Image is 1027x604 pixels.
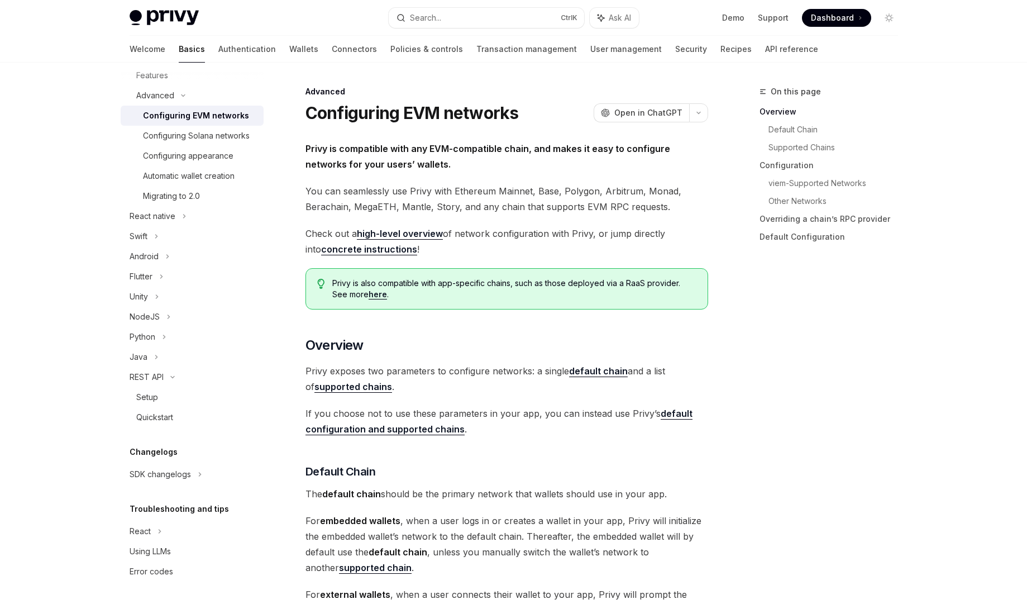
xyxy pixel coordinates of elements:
span: Overview [305,336,364,354]
div: NodeJS [130,310,160,324]
strong: supported chains [314,381,392,392]
a: Supported Chains [768,139,907,156]
a: API reference [765,36,818,63]
div: Android [130,250,159,263]
span: If you choose not to use these parameters in your app, you can instead use Privy’s . [305,406,708,437]
strong: default chain [369,546,427,558]
a: Demo [722,12,744,23]
a: Other Networks [768,192,907,210]
a: supported chain [339,562,412,574]
div: React native [130,210,175,223]
a: Overriding a chain’s RPC provider [759,210,907,228]
div: Configuring Solana networks [143,129,250,142]
div: Swift [130,230,147,243]
div: REST API [130,370,164,384]
strong: supported chain [339,562,412,573]
div: React [130,525,151,538]
a: Welcome [130,36,165,63]
a: Configuration [759,156,907,174]
div: Unity [130,290,148,303]
span: Ctrl K [561,13,577,22]
div: Configuring EVM networks [143,109,249,122]
div: Python [130,330,155,344]
div: Error codes [130,565,173,578]
a: Wallets [289,36,318,63]
a: Connectors [332,36,377,63]
h1: Configuring EVM networks [305,103,519,123]
a: Recipes [720,36,752,63]
span: You can seamlessly use Privy with Ethereum Mainnet, Base, Polygon, Arbitrum, Monad, Berachain, Me... [305,183,708,215]
strong: embedded wallets [320,515,400,526]
div: Configuring appearance [143,149,233,163]
span: Ask AI [609,12,631,23]
a: Basics [179,36,205,63]
span: On this page [771,85,821,98]
svg: Tip [317,279,325,289]
a: supported chains [314,381,392,393]
a: Quickstart [121,407,264,427]
button: Ask AI [590,8,639,28]
a: Automatic wallet creation [121,166,264,186]
div: Java [130,350,147,364]
a: high-level overview [357,228,443,240]
span: Open in ChatGPT [614,107,682,118]
a: Using LLMs [121,541,264,562]
a: Configuring Solana networks [121,126,264,146]
div: Setup [136,391,158,404]
strong: Privy is compatible with any EVM-compatible chain, and makes it easy to configure networks for yo... [305,143,670,170]
span: Default Chain [305,464,376,479]
span: The should be the primary network that wallets should use in your app. [305,486,708,502]
a: Default Configuration [759,228,907,246]
div: Advanced [305,86,708,97]
span: Privy is also compatible with app-specific chains, such as those deployed via a RaaS provider. Se... [332,278,696,300]
strong: default chain [569,365,628,377]
button: Toggle dark mode [880,9,898,27]
div: Search... [410,11,441,25]
div: Automatic wallet creation [143,169,235,183]
a: Setup [121,387,264,407]
strong: default chain [322,488,381,500]
button: Search...CtrlK [389,8,584,28]
a: Dashboard [802,9,871,27]
strong: external wallets [320,589,390,600]
a: default chain [569,365,628,377]
div: Advanced [136,89,174,102]
span: Dashboard [811,12,854,23]
a: Security [675,36,707,63]
a: Configuring EVM networks [121,106,264,126]
img: light logo [130,10,199,26]
a: Policies & controls [390,36,463,63]
a: Overview [759,103,907,121]
h5: Changelogs [130,445,178,459]
div: Quickstart [136,411,173,424]
a: viem-Supported Networks [768,174,907,192]
h5: Troubleshooting and tips [130,502,229,516]
a: here [369,289,387,299]
button: Open in ChatGPT [594,103,689,122]
a: Transaction management [476,36,577,63]
span: Check out a of network configuration with Privy, or jump directly into ! [305,226,708,257]
div: Using LLMs [130,545,171,558]
div: Migrating to 2.0 [143,189,200,203]
a: Authentication [218,36,276,63]
a: Migrating to 2.0 [121,186,264,206]
div: SDK changelogs [130,468,191,481]
a: User management [590,36,662,63]
div: Flutter [130,270,152,283]
span: Privy exposes two parameters to configure networks: a single and a list of . [305,363,708,394]
span: For , when a user logs in or creates a wallet in your app, Privy will initialize the embedded wal... [305,513,708,576]
a: Error codes [121,562,264,582]
a: concrete instructions [321,244,417,255]
a: Configuring appearance [121,146,264,166]
a: Support [758,12,789,23]
a: Default Chain [768,121,907,139]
